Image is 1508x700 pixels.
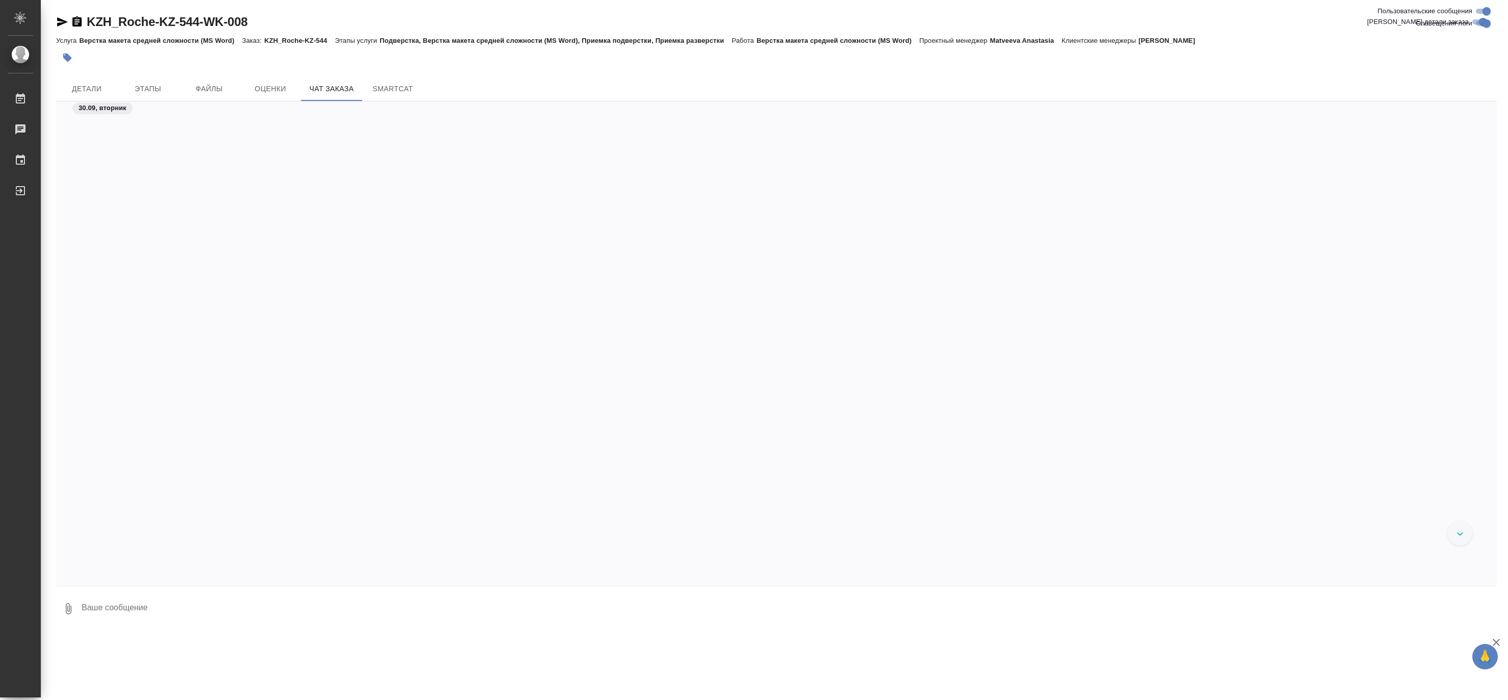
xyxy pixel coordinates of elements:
span: Детали [62,83,111,95]
p: Подверстка, Верстка макета средней сложности (MS Word), Приемка подверстки, Приемка разверстки [380,37,732,44]
button: 🙏 [1472,644,1498,669]
p: Matveeva Anastasia [990,37,1062,44]
p: Заказ: [242,37,264,44]
span: Пользовательские сообщения [1377,6,1472,16]
span: Этапы [123,83,172,95]
span: 🙏 [1476,646,1494,667]
p: Проектный менеджер [919,37,990,44]
p: Услуга [56,37,79,44]
button: Скопировать ссылку для ЯМессенджера [56,16,68,28]
a: KZH_Roche-KZ-544-WK-008 [87,15,247,29]
span: Оповещения-логи [1416,18,1472,29]
p: [PERSON_NAME] [1139,37,1203,44]
p: 30.09, вторник [79,103,127,113]
span: [PERSON_NAME] детали заказа [1367,17,1469,27]
p: Работа [732,37,757,44]
button: Скопировать ссылку [71,16,83,28]
span: Чат заказа [307,83,356,95]
p: Клиентские менеджеры [1062,37,1139,44]
button: Добавить тэг [56,46,79,69]
p: KZH_Roche-KZ-544 [264,37,335,44]
span: SmartCat [368,83,417,95]
p: Верстка макета средней сложности (MS Word) [79,37,242,44]
p: Верстка макета средней сложности (MS Word) [757,37,919,44]
span: Оценки [246,83,295,95]
p: Этапы услуги [335,37,380,44]
span: Файлы [185,83,234,95]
